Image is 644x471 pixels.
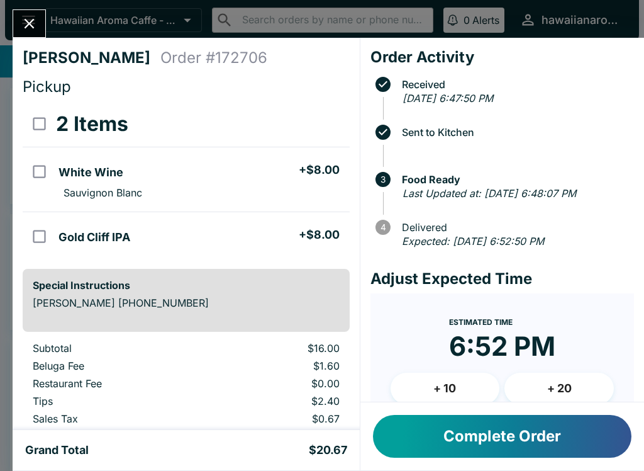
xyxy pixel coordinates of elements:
span: Food Ready [396,174,634,185]
em: [DATE] 6:47:50 PM [402,92,493,105]
h4: [PERSON_NAME] [23,48,160,67]
h6: Special Instructions [33,279,340,292]
h4: Order # 172706 [160,48,267,67]
button: Close [13,10,45,37]
span: Received [396,79,634,90]
span: Estimated Time [449,317,513,327]
span: Pickup [23,77,71,96]
p: Subtotal [33,342,199,355]
p: $0.67 [219,412,339,425]
p: $16.00 [219,342,339,355]
p: Beluga Fee [33,360,199,372]
em: Last Updated at: [DATE] 6:48:07 PM [402,187,576,200]
text: 3 [380,174,386,184]
time: 6:52 PM [449,330,555,363]
button: + 10 [391,373,500,404]
text: 4 [380,222,386,232]
table: orders table [23,101,350,259]
h4: Order Activity [370,48,634,67]
p: Restaurant Fee [33,377,199,390]
span: Sent to Kitchen [396,127,634,138]
p: $2.40 [219,395,339,407]
table: orders table [23,342,350,430]
p: $0.00 [219,377,339,390]
p: Sales Tax [33,412,199,425]
h5: Gold Cliff IPA [58,230,130,245]
h3: 2 Items [56,111,128,137]
h5: + $8.00 [299,162,340,178]
h4: Adjust Expected Time [370,270,634,288]
p: Sauvignon Blanc [64,186,142,199]
h5: + $8.00 [299,227,340,242]
h5: Grand Total [25,443,89,458]
h5: $20.67 [309,443,347,458]
em: Expected: [DATE] 6:52:50 PM [402,235,544,247]
button: + 20 [504,373,614,404]
button: Complete Order [373,415,631,458]
span: Delivered [396,222,634,233]
p: Tips [33,395,199,407]
p: [PERSON_NAME] [PHONE_NUMBER] [33,297,340,309]
p: $1.60 [219,360,339,372]
h5: White Wine [58,165,123,180]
